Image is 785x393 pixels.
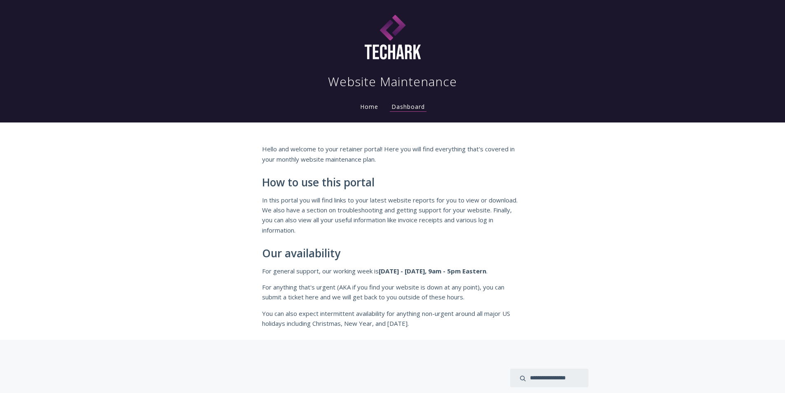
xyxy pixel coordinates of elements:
[328,73,457,90] h1: Website Maintenance
[390,103,426,112] a: Dashboard
[262,282,523,302] p: For anything that's urgent (AKA if you find your website is down at any point), you can submit a ...
[262,266,523,276] p: For general support, our working week is .
[359,103,380,111] a: Home
[262,176,523,189] h2: How to use this portal
[262,308,523,329] p: You can also expect intermittent availability for anything non-urgent around all major US holiday...
[379,267,486,275] strong: [DATE] - [DATE], 9am - 5pm Eastern
[510,369,588,387] input: search input
[262,144,523,164] p: Hello and welcome to your retainer portal! Here you will find everything that's covered in your m...
[262,195,523,235] p: In this portal you will find links to your latest website reports for you to view or download. We...
[262,247,523,260] h2: Our availability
